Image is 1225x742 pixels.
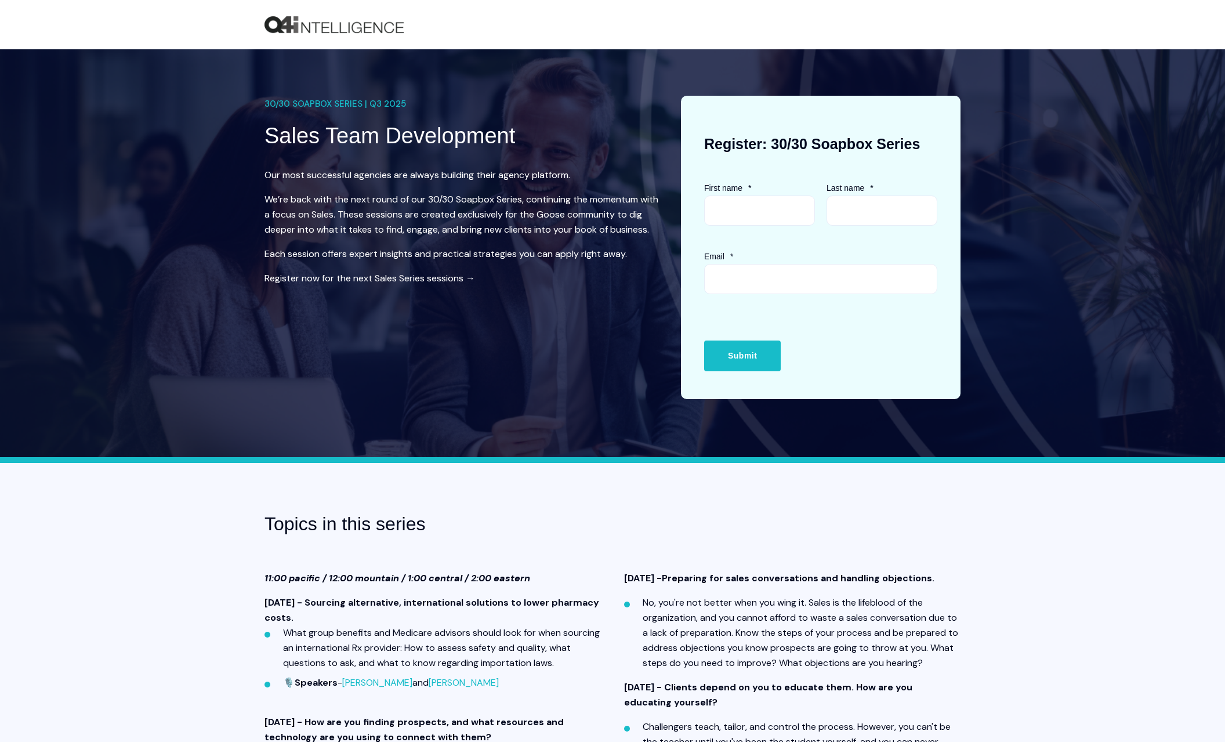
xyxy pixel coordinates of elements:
[264,96,406,113] span: 30/30 SOAPBOX SERIES | Q3 2025
[264,16,404,34] img: Q4intelligence, LLC logo
[624,572,662,584] strong: [DATE] -
[264,168,663,183] p: Our most successful agencies are always building their agency platform.
[264,271,663,286] p: Register now for the next Sales Series sessions →
[704,183,742,193] span: First name
[624,681,912,708] strong: [DATE] - Clients depend on you to educate them. How are you educating yourself?
[704,341,781,371] input: Submit
[264,509,653,539] h3: Topics in this series
[264,16,404,34] a: Back to Home
[283,625,601,671] li: What group benefits and Medicare advisors should look for when sourcing an international Rx provi...
[264,596,599,624] strong: [DATE] - Sourcing alternative, international solutions to lower pharmacy costs.
[643,595,961,671] li: No, you're not better when you wing it. Sales is the lifeblood of the organization, and you canno...
[295,676,338,689] strong: Speakers
[283,675,601,690] li: 🎙️ - and
[264,572,530,584] strong: 11:00 pacific / 12:00 mountain / 1:00 central / 2:00 eastern
[264,121,653,150] h1: Sales Team Development
[264,247,663,262] p: Each session offers expert insights and practical strategies you can apply right away.
[827,183,864,193] span: Last name
[662,572,934,584] span: Preparing for sales conversations and handling objections.
[264,192,663,237] p: We’re back with the next round of our 30/30 Soapbox Series, continuing the momentum with a focus ...
[429,676,499,689] a: [PERSON_NAME]
[342,676,412,689] a: [PERSON_NAME]
[704,252,724,261] span: Email
[704,119,937,169] h3: Register: 30/30 Soapbox Series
